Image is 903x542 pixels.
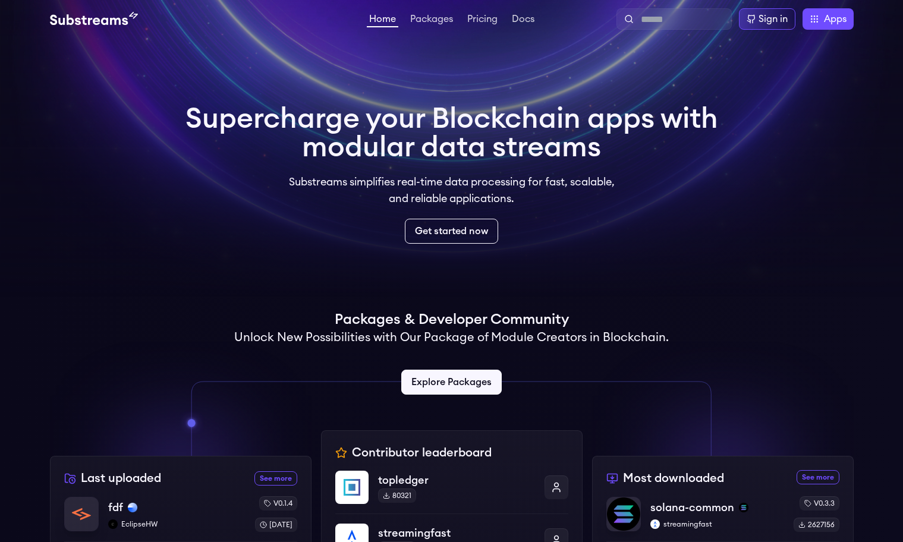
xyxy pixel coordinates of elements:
[800,496,839,511] div: v0.3.3
[259,496,297,511] div: v0.1.4
[824,12,847,26] span: Apps
[401,370,502,395] a: Explore Packages
[405,219,498,244] a: Get started now
[739,8,795,30] a: Sign in
[509,14,537,26] a: Docs
[234,329,669,346] h2: Unlock New Possibilities with Our Package of Module Creators in Blockchain.
[759,12,788,26] div: Sign in
[335,471,568,513] a: topledgertopledger80321
[378,489,416,503] div: 80321
[108,519,246,529] p: EclipseHW
[607,497,640,531] img: solana-common
[185,105,718,162] h1: Supercharge your Blockchain apps with modular data streams
[254,471,297,486] a: See more recently uploaded packages
[650,519,660,529] img: streamingfast
[797,470,839,484] a: See more most downloaded packages
[650,499,734,516] p: solana-common
[65,497,98,531] img: fdf
[378,525,535,541] p: streamingfast
[739,503,748,512] img: solana
[64,496,297,541] a: fdffdfbaseEclipseHWEclipseHWv0.1.4[DATE]
[606,496,839,541] a: solana-commonsolana-commonsolanastreamingfaststreamingfastv0.3.32627156
[794,518,839,532] div: 2627156
[650,519,784,529] p: streamingfast
[408,14,455,26] a: Packages
[367,14,398,27] a: Home
[255,518,297,532] div: [DATE]
[465,14,500,26] a: Pricing
[128,503,137,512] img: base
[335,471,369,504] img: topledger
[335,310,569,329] h1: Packages & Developer Community
[378,472,535,489] p: topledger
[108,519,118,529] img: EclipseHW
[281,174,623,207] p: Substreams simplifies real-time data processing for fast, scalable, and reliable applications.
[50,12,138,26] img: Substream's logo
[108,499,123,516] p: fdf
